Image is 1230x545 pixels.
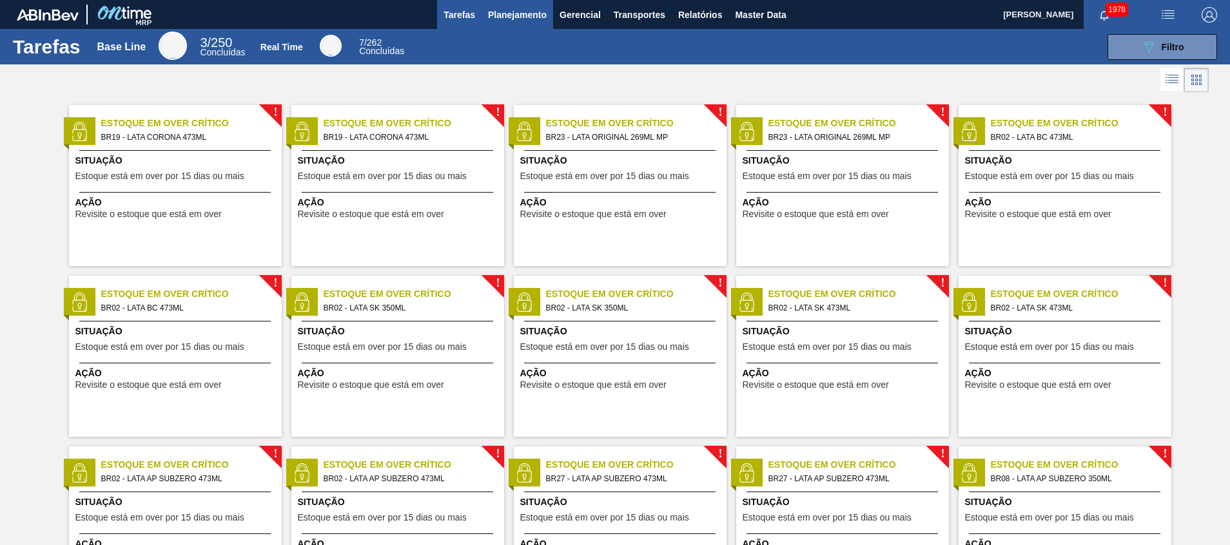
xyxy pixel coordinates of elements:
span: Situação [298,325,501,338]
span: Planejamento [488,7,547,23]
span: Situação [743,154,946,167]
span: Estoque em Over Crítico [324,117,504,130]
span: ! [1163,278,1167,288]
span: Ação [75,196,278,209]
img: TNhmsLtSVTkK8tSr43FrP2fwEKptu5GPRR3wAAAABJRU5ErkJggg== [17,9,79,21]
span: / 250 [200,35,232,50]
span: ! [273,449,277,459]
span: Revisite o estoque que está em over [743,380,889,390]
span: Estoque em Over Crítico [991,458,1171,472]
span: Estoque em Over Crítico [768,458,949,472]
img: status [514,122,534,141]
span: BR27 - LATA AP SUBZERO 473ML [768,472,939,486]
img: status [70,122,89,141]
span: Estoque em Over Crítico [546,287,727,301]
span: ! [1163,108,1167,117]
span: Revisite o estoque que está em over [965,380,1111,390]
span: BR27 - LATA AP SUBZERO 473ML [546,472,716,486]
img: Logout [1202,7,1217,23]
span: BR02 - LATA SK 473ML [768,301,939,315]
span: Estoque em Over Crítico [768,117,949,130]
span: Filtro [1162,42,1184,52]
span: ! [718,108,722,117]
span: BR19 - LATA CORONA 473ML [324,130,494,144]
span: ! [273,108,277,117]
span: BR02 - LATA SK 473ML [991,301,1161,315]
span: Concluídas [359,46,404,56]
span: Revisite o estoque que está em over [298,380,444,390]
span: ! [718,449,722,459]
span: Situação [75,325,278,338]
span: Estoque está em over por 15 dias ou mais [298,171,467,181]
span: Revisite o estoque que está em over [75,209,222,219]
span: 3 [200,35,207,50]
span: ! [718,278,722,288]
span: BR23 - LATA ORIGINAL 269ML MP [768,130,939,144]
img: status [514,463,534,483]
span: Estoque está em over por 15 dias ou mais [75,342,244,352]
img: status [70,463,89,483]
span: BR08 - LATA AP SUBZERO 350ML [991,472,1161,486]
span: Estoque está em over por 15 dias ou mais [75,171,244,181]
span: Estoque está em over por 15 dias ou mais [965,171,1134,181]
span: Revisite o estoque que está em over [75,380,222,390]
img: status [959,292,979,312]
span: Estoque em Over Crítico [101,287,282,301]
span: BR02 - LATA SK 350ML [546,301,716,315]
span: Ação [520,367,723,380]
img: status [737,122,756,141]
span: Concluídas [200,47,245,57]
span: BR02 - LATA AP SUBZERO 473ML [101,472,271,486]
span: Situação [298,154,501,167]
span: Ação [298,367,501,380]
img: status [292,122,311,141]
span: Estoque está em over por 15 dias ou mais [965,342,1134,352]
span: BR02 - LATA AP SUBZERO 473ML [324,472,494,486]
span: Revisite o estoque que está em over [520,380,667,390]
span: ! [941,278,944,288]
span: Situação [743,325,946,338]
div: Visão em Lista [1160,68,1184,92]
img: status [959,122,979,141]
img: userActions [1160,7,1176,23]
span: Estoque em Over Crítico [101,458,282,472]
span: Estoque em Over Crítico [324,287,504,301]
span: Revisite o estoque que está em over [298,209,444,219]
div: Real Time [320,35,342,57]
span: Estoque em Over Crítico [324,458,504,472]
span: Estoque está em over por 15 dias ou mais [743,171,912,181]
span: Situação [520,495,723,509]
span: BR02 - LATA BC 473ML [101,301,271,315]
span: BR19 - LATA CORONA 473ML [101,130,271,144]
span: Revisite o estoque que está em over [520,209,667,219]
span: ! [273,278,277,288]
span: BR02 - LATA SK 350ML [324,301,494,315]
span: Situação [965,495,1168,509]
span: Estoque está em over por 15 dias ou mais [520,171,689,181]
span: Ação [965,196,1168,209]
span: Situação [965,154,1168,167]
span: Ação [965,367,1168,380]
span: 7 [359,37,364,48]
span: Estoque está em over por 15 dias ou mais [743,342,912,352]
span: Situação [520,154,723,167]
img: status [70,292,89,312]
button: Filtro [1108,34,1217,60]
span: / 262 [359,37,382,48]
img: status [737,463,756,483]
div: Base Line [97,41,146,53]
span: Estoque está em over por 15 dias ou mais [298,342,467,352]
span: Ação [743,367,946,380]
span: Ação [75,367,278,380]
div: Visão em Cards [1184,68,1209,92]
span: Estoque em Over Crítico [768,287,949,301]
span: Estoque em Over Crítico [991,287,1171,301]
span: ! [1163,449,1167,459]
span: Situação [298,495,501,509]
span: Estoque em Over Crítico [101,117,282,130]
span: Estoque em Over Crítico [991,117,1171,130]
span: Situação [75,495,278,509]
span: ! [496,278,500,288]
span: Estoque em Over Crítico [546,117,727,130]
span: Ação [743,196,946,209]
